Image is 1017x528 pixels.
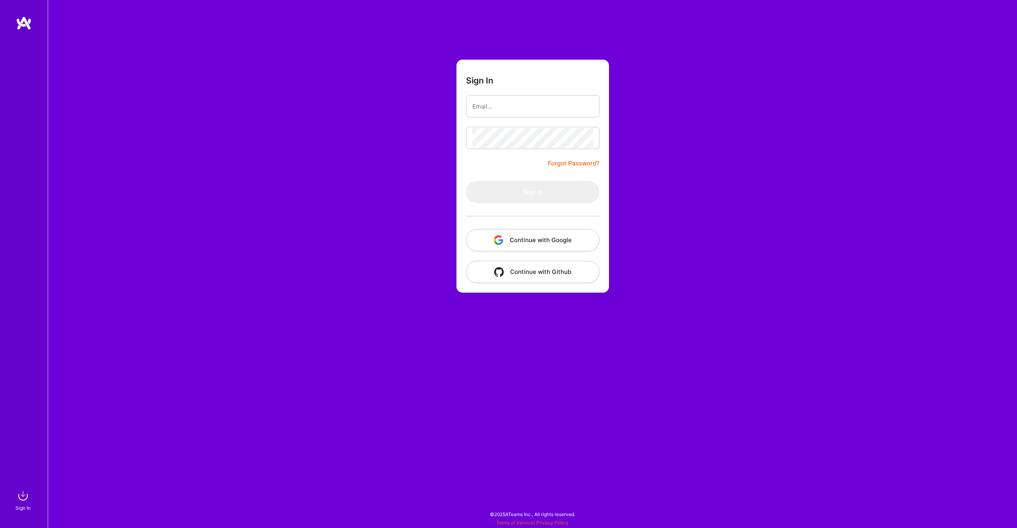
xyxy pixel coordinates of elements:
[496,520,534,526] a: Terms of Service
[466,76,493,85] h3: Sign In
[48,504,1017,524] div: © 2025 ATeams Inc., All rights reserved.
[466,229,599,251] button: Continue with Google
[536,520,568,526] a: Privacy Policy
[466,261,599,283] button: Continue with Github
[466,181,599,203] button: Sign In
[548,159,599,168] a: Forgot Password?
[15,504,31,512] div: Sign In
[494,267,504,277] img: icon
[494,235,503,245] img: icon
[16,16,32,30] img: logo
[17,488,31,512] a: sign inSign In
[472,96,593,116] input: Email...
[496,520,568,526] span: |
[15,488,31,504] img: sign in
